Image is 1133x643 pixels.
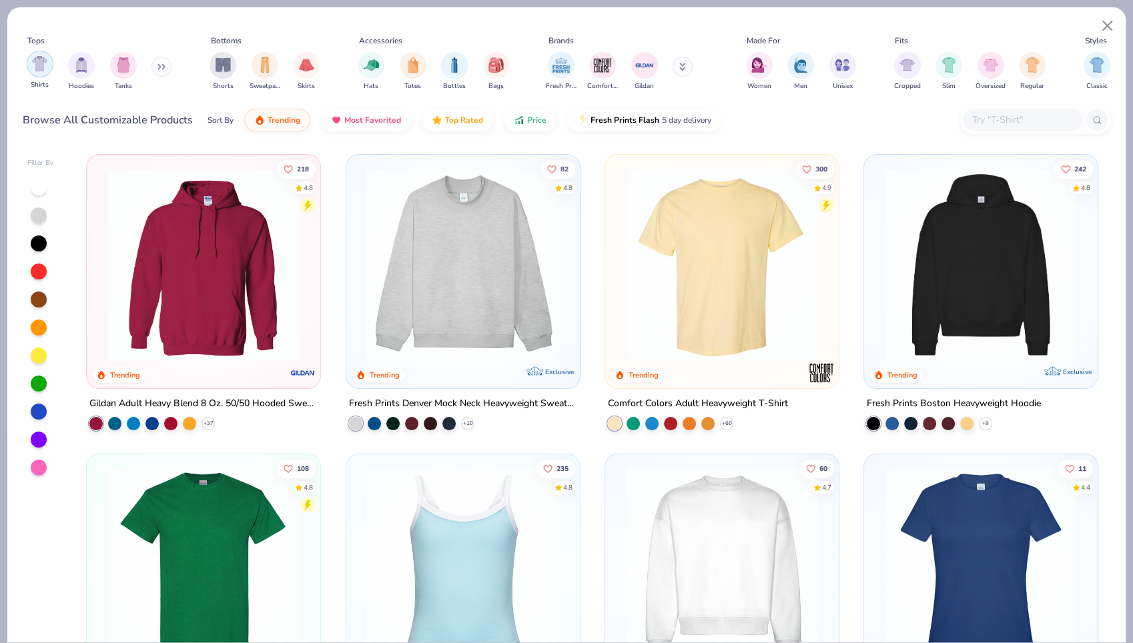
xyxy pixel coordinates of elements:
[297,466,309,472] span: 108
[1085,35,1107,47] div: Styles
[587,52,618,91] div: filter for Comfort Colors
[360,168,566,362] img: f5d85501-0dbb-4ee4-b115-c08fa3845d83
[551,55,571,75] img: Fresh Prints Image
[293,52,320,91] div: filter for Skirts
[822,483,831,493] div: 4.7
[290,360,317,386] img: Gildan logo
[254,115,265,125] img: trending.gif
[1078,466,1086,472] span: 11
[983,57,998,73] img: Oversized Image
[546,52,577,91] div: filter for Fresh Prints
[746,52,773,91] button: filter button
[976,52,1006,91] div: filter for Oversized
[825,168,1032,362] img: e55d29c3-c55d-459c-bfd9-9b1c499ab3c6
[1058,460,1093,478] button: Like
[488,81,504,91] span: Bags
[331,115,342,125] img: most_fav.gif
[27,35,45,47] div: Tops
[462,420,472,428] span: + 10
[400,52,426,91] div: filter for Totes
[250,52,280,91] div: filter for Sweatpants
[1019,52,1046,91] div: filter for Regular
[216,57,231,73] img: Shorts Image
[208,114,234,126] div: Sort By
[894,52,921,91] div: filter for Cropped
[110,52,137,91] button: filter button
[587,52,618,91] button: filter button
[204,420,214,428] span: + 37
[359,35,402,47] div: Accessories
[298,81,315,91] span: Skirts
[894,81,921,91] span: Cropped
[808,360,835,386] img: Comfort Colors logo
[27,51,53,90] div: filter for Shirts
[69,81,94,91] span: Hoodies
[721,420,731,428] span: + 60
[546,81,577,91] span: Fresh Prints
[89,396,318,412] div: Gildan Adult Heavy Blend 8 Oz. 50/50 Hooded Sweatshirt
[1084,52,1110,91] button: filter button
[447,57,462,73] img: Bottles Image
[441,52,468,91] button: filter button
[747,81,771,91] span: Women
[23,112,193,128] div: Browse All Customizable Products
[293,52,320,91] button: filter button
[794,81,807,91] span: Men
[358,52,384,91] div: filter for Hats
[304,483,313,493] div: 4.8
[894,52,921,91] button: filter button
[942,81,956,91] span: Slim
[877,168,1084,362] img: 91acfc32-fd48-4d6b-bdad-a4c1a30ac3fc
[1019,52,1046,91] button: filter button
[795,159,834,178] button: Like
[631,52,658,91] div: filter for Gildan
[527,115,546,125] span: Price
[567,109,721,131] button: Fresh Prints Flash5 day delivery
[110,52,137,91] div: filter for Tanks
[751,57,767,73] img: Women Image
[404,81,421,91] span: Totes
[1020,81,1044,91] span: Regular
[1074,165,1086,172] span: 242
[540,159,575,178] button: Like
[1054,159,1093,178] button: Like
[1081,483,1090,493] div: 4.4
[562,483,572,493] div: 4.8
[566,168,773,362] img: a90f7c54-8796-4cb2-9d6e-4e9644cfe0fe
[483,52,510,91] div: filter for Bags
[250,52,280,91] button: filter button
[358,52,384,91] button: filter button
[27,158,54,168] div: Filter By
[895,35,908,47] div: Fits
[815,165,827,172] span: 300
[349,396,577,412] div: Fresh Prints Denver Mock Neck Heavyweight Sweatshirt
[1025,57,1040,73] img: Regular Image
[819,466,827,472] span: 60
[822,183,831,193] div: 4.9
[268,115,300,125] span: Trending
[250,81,280,91] span: Sweatpants
[299,57,314,73] img: Skirts Image
[976,81,1006,91] span: Oversized
[619,168,825,362] img: 029b8af0-80e6-406f-9fdc-fdf898547912
[608,396,788,412] div: Comfort Colors Adult Heavyweight T-Shirt
[68,52,95,91] button: filter button
[587,81,618,91] span: Comfort Colors
[635,81,654,91] span: Gildan
[867,396,1041,412] div: Fresh Prints Boston Heavyweight Hoodie
[1081,183,1090,193] div: 4.8
[364,81,378,91] span: Hats
[829,52,856,91] div: filter for Unisex
[982,420,989,428] span: + 9
[562,183,572,193] div: 4.8
[432,115,442,125] img: TopRated.gif
[787,52,814,91] button: filter button
[277,159,316,178] button: Like
[635,55,655,75] img: Gildan Image
[445,115,483,125] span: Top Rated
[829,52,856,91] button: filter button
[1090,57,1105,73] img: Classic Image
[548,35,574,47] div: Brands
[793,57,808,73] img: Men Image
[593,55,613,75] img: Comfort Colors Image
